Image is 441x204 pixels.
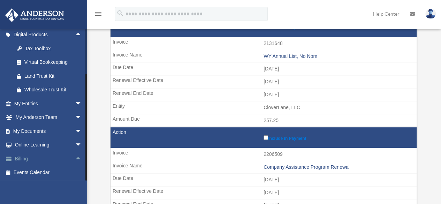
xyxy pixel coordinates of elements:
div: Land Trust Kit [24,72,84,81]
div: Tax Toolbox [24,44,84,53]
td: [DATE] [111,75,417,89]
span: arrow_drop_up [75,152,89,166]
input: Include in Payment [264,135,268,140]
span: arrow_drop_down [75,124,89,138]
td: 257.25 [111,114,417,127]
img: Anderson Advisors Platinum Portal [3,8,66,22]
td: CloverLane, LLC [111,101,417,114]
a: My Documentsarrow_drop_down [5,124,92,138]
td: [DATE] [111,186,417,199]
td: [DATE] [111,62,417,76]
div: Virtual Bookkeeping [24,58,84,67]
a: Online Learningarrow_drop_down [5,138,92,152]
td: [DATE] [111,173,417,187]
a: My Anderson Teamarrow_drop_down [5,111,92,124]
i: menu [94,10,102,18]
td: 2131648 [111,37,417,50]
a: Land Trust Kit [10,69,92,83]
span: arrow_drop_down [75,138,89,152]
div: Company Assistance Program Renewal [264,164,413,170]
span: arrow_drop_up [75,28,89,42]
span: arrow_drop_down [75,97,89,111]
a: Virtual Bookkeeping [10,55,92,69]
div: WY Annual List, No Nom [264,53,413,59]
a: Tax Toolbox [10,41,92,55]
td: [DATE] [111,88,417,101]
img: User Pic [425,9,436,19]
label: Include in Payment [264,134,413,141]
a: menu [94,12,102,18]
a: Digital Productsarrow_drop_up [5,28,92,42]
td: 2206509 [111,148,417,161]
a: Events Calendar [5,166,92,180]
i: search [116,9,124,17]
a: Billingarrow_drop_up [5,152,92,166]
span: arrow_drop_down [75,111,89,125]
div: Wholesale Trust Kit [24,85,84,94]
a: My Entitiesarrow_drop_down [5,97,92,111]
a: Wholesale Trust Kit [10,83,92,97]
